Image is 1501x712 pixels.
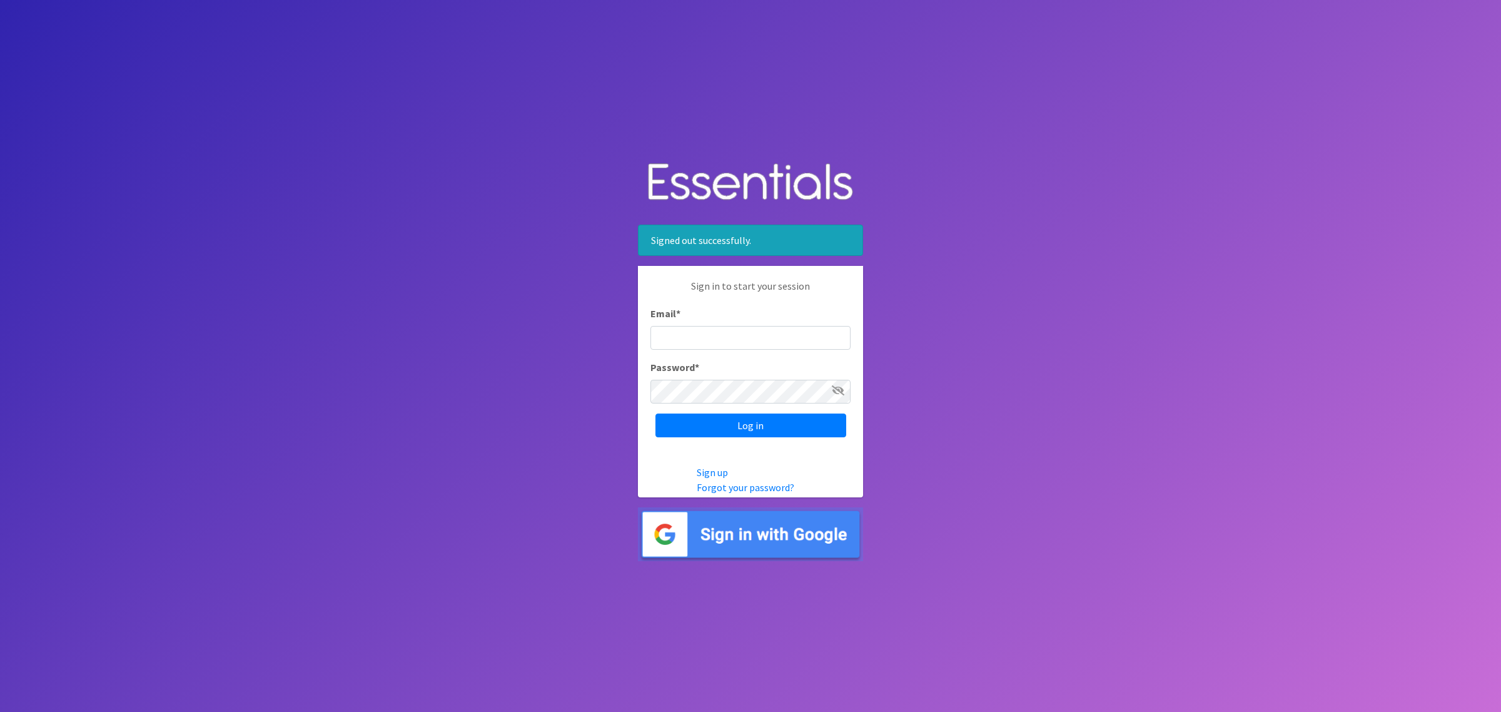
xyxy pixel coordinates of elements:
a: Forgot your password? [697,481,794,494]
p: Sign in to start your session [650,278,851,306]
abbr: required [695,361,699,374]
label: Password [650,360,699,375]
label: Email [650,306,680,321]
img: Sign in with Google [638,507,863,562]
a: Sign up [697,466,728,479]
img: Human Essentials [638,151,863,215]
div: Signed out successfully. [638,225,863,256]
input: Log in [655,414,846,437]
abbr: required [676,307,680,320]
